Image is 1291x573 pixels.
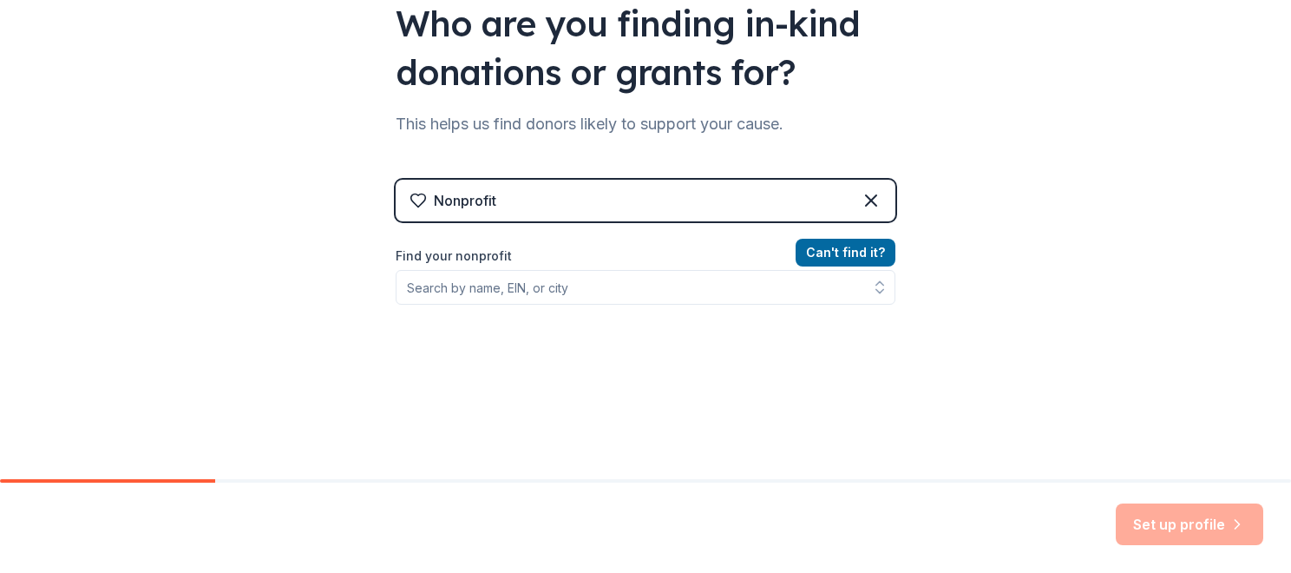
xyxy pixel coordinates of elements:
input: Search by name, EIN, or city [396,270,895,305]
label: Find your nonprofit [396,246,895,267]
div: This helps us find donors likely to support your cause. [396,110,895,138]
div: Nonprofit [434,190,496,211]
button: Can't find it? [796,239,895,267]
